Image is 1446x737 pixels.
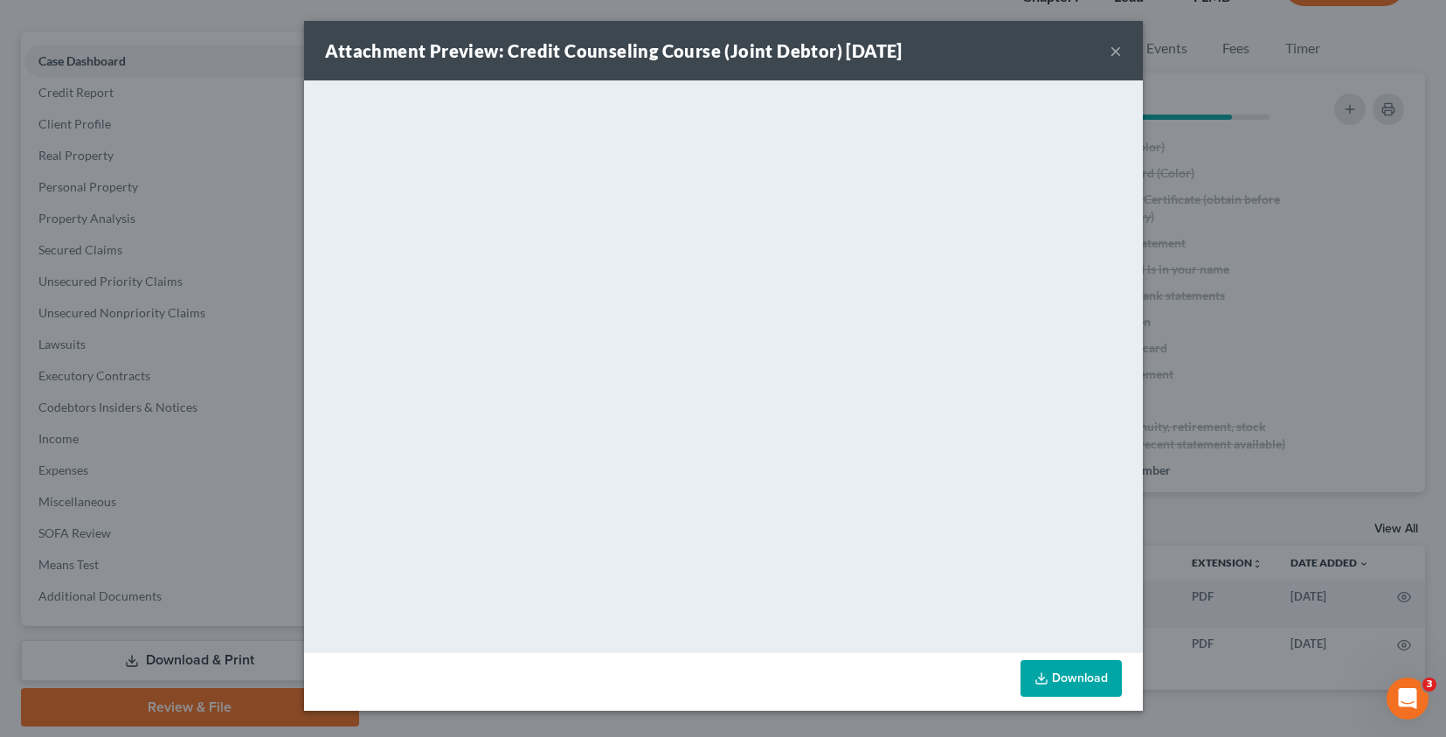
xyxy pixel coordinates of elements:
iframe: Intercom live chat [1387,678,1429,720]
strong: Attachment Preview: Credit Counseling Course (Joint Debtor) [DATE] [325,40,903,61]
iframe: <object ng-attr-data='[URL][DOMAIN_NAME]' type='application/pdf' width='100%' height='650px'></ob... [304,80,1143,649]
button: × [1110,40,1122,61]
a: Download [1021,660,1122,697]
span: 3 [1422,678,1436,692]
